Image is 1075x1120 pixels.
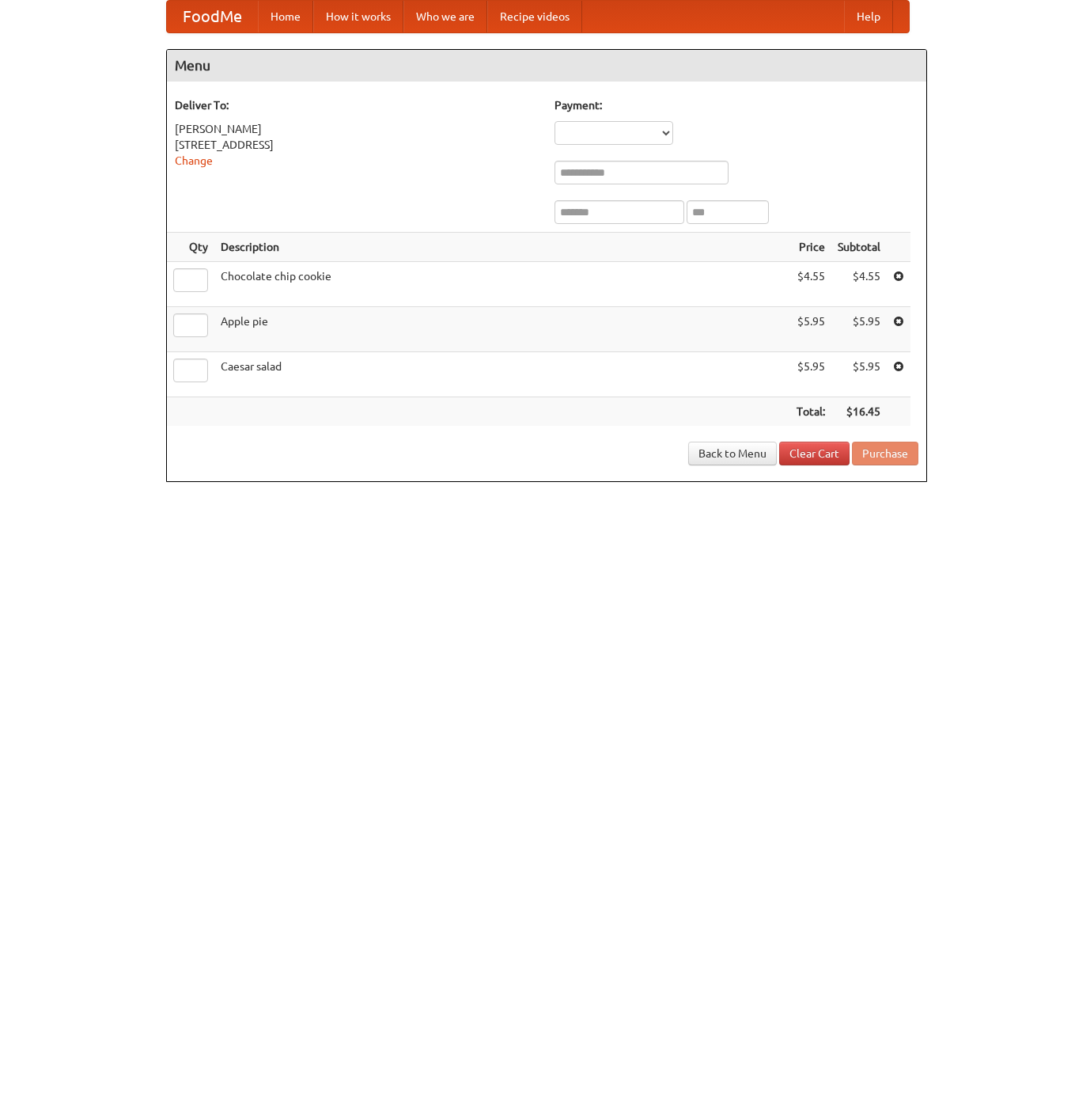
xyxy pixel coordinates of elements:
[487,1,582,32] a: Recipe videos
[555,97,918,113] h5: Payment:
[831,307,887,352] td: $5.95
[790,307,831,352] td: $5.95
[214,233,790,262] th: Description
[831,397,887,427] th: $16.45
[779,442,850,465] a: Clear Cart
[214,352,790,397] td: Caesar salad
[852,442,918,465] button: Purchase
[790,397,831,427] th: Total:
[167,50,926,82] h4: Menu
[167,1,258,32] a: FoodMe
[214,262,790,307] td: Chocolate chip cookie
[175,154,213,167] a: Change
[214,307,790,352] td: Apple pie
[831,233,887,262] th: Subtotal
[831,262,887,307] td: $4.55
[175,97,539,113] h5: Deliver To:
[688,442,777,465] a: Back to Menu
[790,233,831,262] th: Price
[167,233,214,262] th: Qty
[403,1,487,32] a: Who we are
[258,1,313,32] a: Home
[844,1,893,32] a: Help
[175,137,539,153] div: [STREET_ADDRESS]
[831,352,887,397] td: $5.95
[790,262,831,307] td: $4.55
[313,1,403,32] a: How it works
[790,352,831,397] td: $5.95
[175,121,539,137] div: [PERSON_NAME]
